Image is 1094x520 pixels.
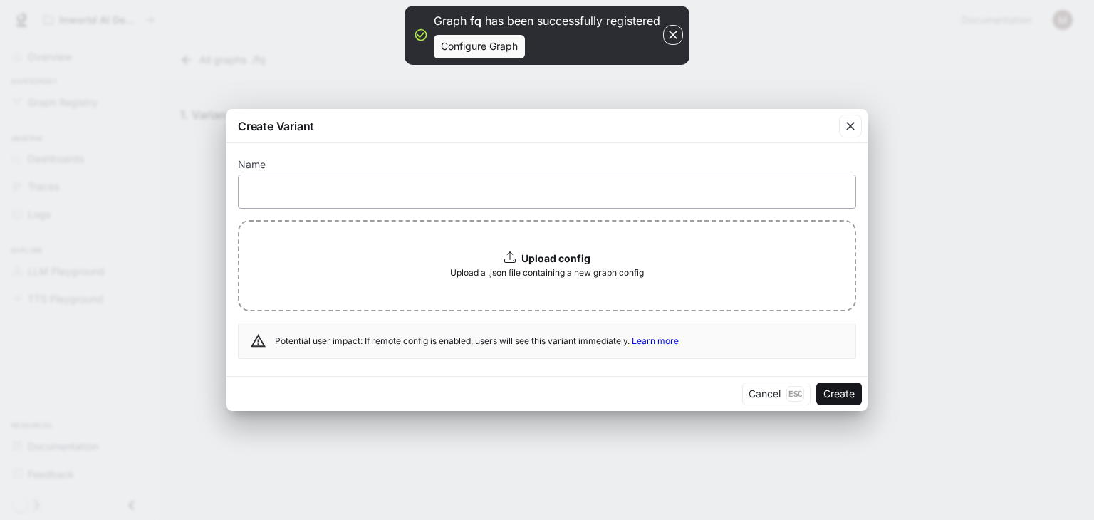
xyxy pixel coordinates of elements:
[632,336,679,346] a: Learn more
[238,160,266,170] p: Name
[238,118,314,135] p: Create Variant
[275,336,679,346] span: Potential user impact: If remote config is enabled, users will see this variant immediately.
[521,252,590,264] b: Upload config
[470,14,481,28] p: fq
[434,12,660,29] p: Graph has been successfully registered
[742,383,811,405] button: CancelEsc
[786,386,804,402] p: Esc
[816,383,862,405] button: Create
[450,266,644,280] span: Upload a .json file containing a new graph config
[434,35,525,58] button: Configure Graph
